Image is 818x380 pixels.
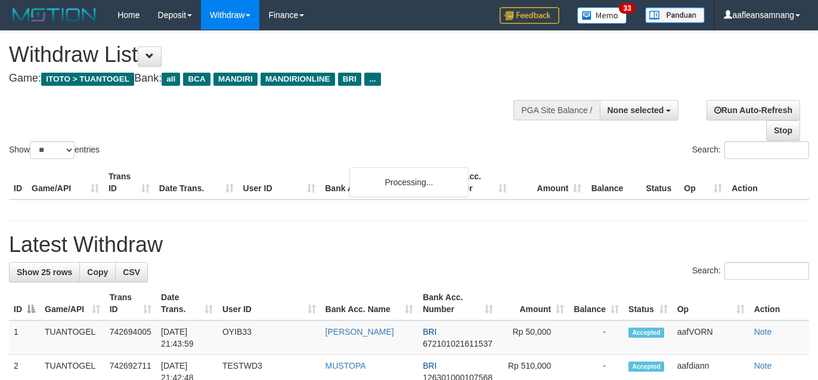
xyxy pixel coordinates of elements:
span: Accepted [628,362,664,372]
th: Amount [512,166,587,200]
span: BRI [338,73,361,86]
label: Search: [692,141,809,159]
a: Show 25 rows [9,262,80,282]
span: ITOTO > TUANTOGEL [41,73,134,86]
span: all [162,73,180,86]
th: Bank Acc. Number: activate to sort column ascending [418,286,498,320]
td: 742694005 [105,320,156,355]
td: - [569,320,624,355]
div: PGA Site Balance / [513,100,599,120]
td: aafVORN [673,320,749,355]
a: Run Auto-Refresh [707,100,800,120]
td: Rp 50,000 [498,320,569,355]
a: Note [754,361,772,370]
span: Copy [87,267,108,277]
th: Amount: activate to sort column ascending [498,286,569,320]
h1: Latest Withdraw [9,233,809,257]
span: None selected [608,105,664,115]
span: BCA [183,73,210,86]
th: Date Trans.: activate to sort column ascending [156,286,218,320]
img: MOTION_logo.png [9,6,100,24]
th: Balance [586,166,641,200]
a: Stop [766,120,800,141]
span: MANDIRI [213,73,258,86]
td: [DATE] 21:43:59 [156,320,218,355]
img: Button%20Memo.svg [577,7,627,24]
a: Copy [79,262,116,282]
input: Search: [724,262,809,280]
th: ID: activate to sort column descending [9,286,40,320]
div: Processing... [349,167,469,197]
td: 1 [9,320,40,355]
img: panduan.png [645,7,705,23]
span: BRI [423,327,436,337]
a: CSV [115,262,148,282]
h4: Game: Bank: [9,73,534,85]
span: CSV [123,267,140,277]
a: MUSTOPA [326,361,366,370]
span: ... [364,73,380,86]
th: Op [679,166,727,200]
td: OYIB33 [218,320,321,355]
a: [PERSON_NAME] [326,327,394,337]
th: User ID [238,166,321,200]
th: Game/API [27,166,104,200]
span: Copy 672101021611537 to clipboard [423,339,492,348]
label: Search: [692,262,809,280]
select: Showentries [30,141,75,159]
input: Search: [724,141,809,159]
a: Note [754,327,772,337]
th: Trans ID: activate to sort column ascending [105,286,156,320]
th: Action [749,286,809,320]
span: MANDIRIONLINE [261,73,335,86]
span: Show 25 rows [17,267,72,277]
th: User ID: activate to sort column ascending [218,286,321,320]
th: Status [641,166,679,200]
th: Game/API: activate to sort column ascending [40,286,105,320]
th: Status: activate to sort column ascending [624,286,673,320]
th: ID [9,166,27,200]
th: Balance: activate to sort column ascending [569,286,624,320]
th: Bank Acc. Name [320,166,436,200]
img: Feedback.jpg [500,7,559,24]
th: Op: activate to sort column ascending [673,286,749,320]
span: 33 [619,3,635,14]
label: Show entries [9,141,100,159]
button: None selected [600,100,679,120]
th: Bank Acc. Name: activate to sort column ascending [321,286,419,320]
span: BRI [423,361,436,370]
th: Date Trans. [154,166,238,200]
span: Accepted [628,328,664,338]
th: Trans ID [104,166,154,200]
td: TUANTOGEL [40,320,105,355]
th: Bank Acc. Number [436,166,512,200]
h1: Withdraw List [9,43,534,67]
th: Action [727,166,809,200]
